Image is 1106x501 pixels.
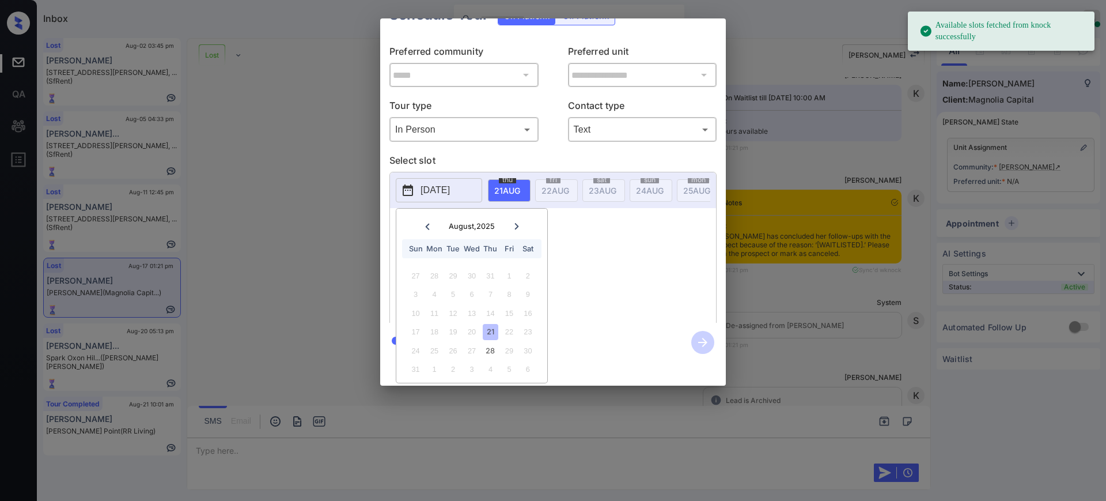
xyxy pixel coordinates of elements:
[400,266,543,379] div: month 2025-08
[445,268,461,284] div: Not available Tuesday, July 29th, 2025
[408,268,423,284] div: Not available Sunday, July 27th, 2025
[426,268,442,284] div: Not available Monday, July 28th, 2025
[445,306,461,321] div: Not available Tuesday, August 12th, 2025
[520,287,536,302] div: Not available Saturday, August 9th, 2025
[464,287,479,302] div: Not available Wednesday, August 6th, 2025
[520,241,536,257] div: Sat
[520,268,536,284] div: Not available Saturday, August 2nd, 2025
[501,268,517,284] div: Not available Friday, August 1st, 2025
[464,241,479,257] div: Wed
[408,287,423,302] div: Not available Sunday, August 3rd, 2025
[483,241,498,257] div: Thu
[464,268,479,284] div: Not available Wednesday, July 30th, 2025
[389,153,717,172] p: Select slot
[408,306,423,321] div: Not available Sunday, August 10th, 2025
[483,268,498,284] div: Not available Thursday, July 31st, 2025
[483,306,498,321] div: Not available Thursday, August 14th, 2025
[426,241,442,257] div: Mon
[568,99,717,117] p: Contact type
[389,99,539,117] p: Tour type
[568,44,717,63] p: Preferred unit
[501,287,517,302] div: Not available Friday, August 8th, 2025
[426,306,442,321] div: Not available Monday, August 11th, 2025
[389,44,539,63] p: Preferred community
[501,241,517,257] div: Fri
[483,287,498,302] div: Not available Thursday, August 7th, 2025
[408,241,423,257] div: Sun
[396,178,482,202] button: [DATE]
[421,183,450,197] p: [DATE]
[426,287,442,302] div: Not available Monday, August 4th, 2025
[520,306,536,321] div: Not available Saturday, August 16th, 2025
[494,186,520,195] span: 21 AUG
[501,306,517,321] div: Not available Friday, August 15th, 2025
[919,15,1085,47] div: Available slots fetched from knock successfully
[392,120,536,139] div: In Person
[571,120,714,139] div: Text
[464,306,479,321] div: Not available Wednesday, August 13th, 2025
[499,176,516,183] span: thu
[488,179,531,202] div: date-select
[406,208,716,228] p: *Available time slots
[445,287,461,302] div: Not available Tuesday, August 5th, 2025
[445,241,461,257] div: Tue
[449,222,495,231] div: August , 2025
